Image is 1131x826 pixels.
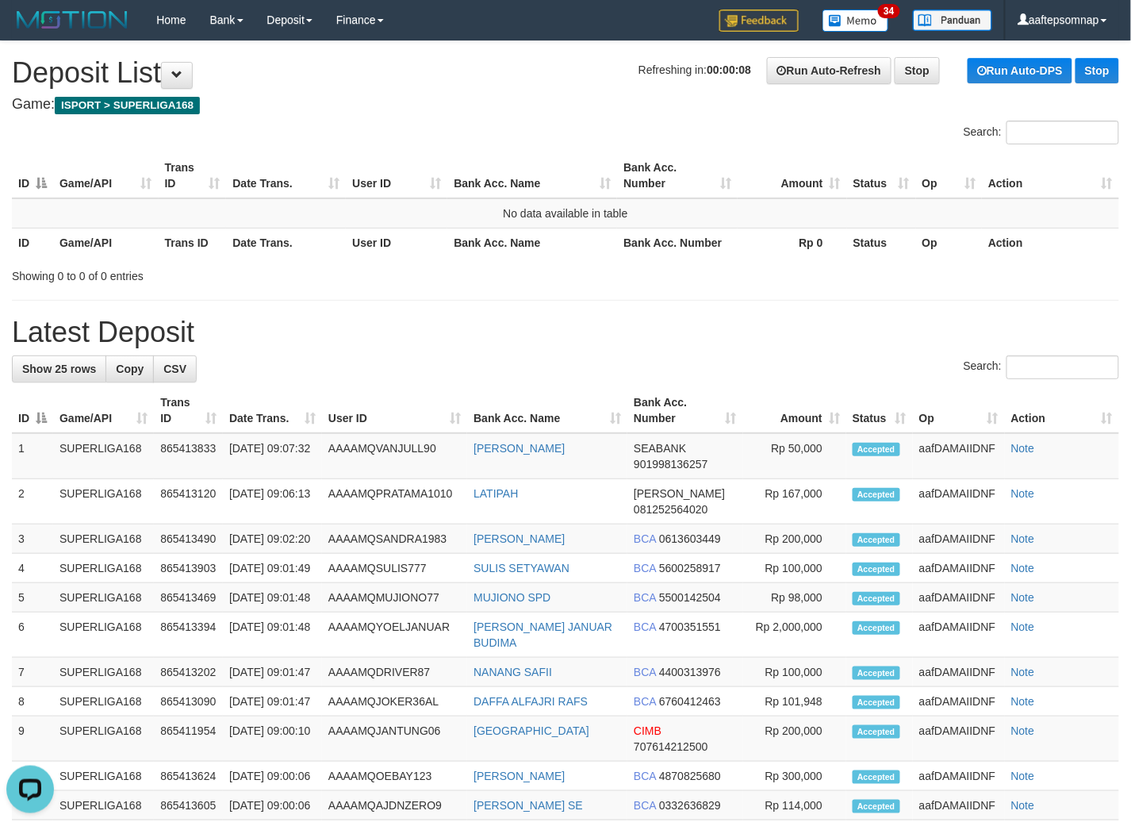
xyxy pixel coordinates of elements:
td: [DATE] 09:01:47 [223,658,322,687]
th: Bank Acc. Number: activate to sort column ascending [627,388,743,433]
span: Accepted [853,563,900,576]
td: Rp 114,000 [743,791,846,820]
th: Action: activate to sort column ascending [982,153,1119,198]
td: 865411954 [154,717,223,762]
th: ID: activate to sort column descending [12,153,53,198]
td: Rp 100,000 [743,554,846,583]
th: Rp 0 [738,228,846,257]
td: SUPERLIGA168 [53,658,154,687]
td: aafDAMAIIDNF [913,717,1005,762]
span: BCA [634,770,656,782]
td: Rp 200,000 [743,524,846,554]
td: [DATE] 09:01:47 [223,687,322,717]
span: Accepted [853,696,900,709]
th: Bank Acc. Name: activate to sort column ascending [447,153,617,198]
td: [DATE] 09:01:48 [223,583,322,613]
span: Copy 4870825680 to clipboard [659,770,721,782]
span: Accepted [853,770,900,784]
label: Search: [964,355,1119,379]
a: Show 25 rows [12,355,106,382]
a: NANANG SAFII [473,666,552,678]
a: Note [1011,487,1035,500]
td: Rp 2,000,000 [743,613,846,658]
td: SUPERLIGA168 [53,687,154,717]
span: Accepted [853,443,900,456]
th: User ID: activate to sort column ascending [322,388,467,433]
th: Bank Acc. Name [447,228,617,257]
td: aafDAMAIIDNF [913,433,1005,479]
td: SUPERLIGA168 [53,583,154,613]
label: Search: [964,121,1119,144]
td: Rp 200,000 [743,717,846,762]
td: [DATE] 09:01:49 [223,554,322,583]
a: CSV [153,355,197,382]
td: Rp 300,000 [743,762,846,791]
a: MUJIONO SPD [473,591,550,604]
a: Stop [895,57,940,84]
td: [DATE] 09:01:48 [223,613,322,658]
a: Note [1011,562,1035,574]
a: Note [1011,695,1035,708]
span: Refreshing in: [638,63,751,76]
td: aafDAMAIIDNF [913,613,1005,658]
td: 8 [12,687,53,717]
th: Status [847,228,916,257]
h1: Deposit List [12,57,1119,89]
span: [PERSON_NAME] [634,487,725,500]
input: Search: [1006,121,1119,144]
a: [PERSON_NAME] [473,532,565,545]
span: BCA [634,591,656,604]
td: 865413903 [154,554,223,583]
th: Trans ID: activate to sort column ascending [154,388,223,433]
span: Accepted [853,533,900,547]
span: Accepted [853,667,900,680]
td: 4 [12,554,53,583]
td: Rp 50,000 [743,433,846,479]
td: 865413120 [154,479,223,524]
span: Copy 4400313976 to clipboard [659,666,721,678]
td: aafDAMAIIDNF [913,791,1005,820]
span: BCA [634,562,656,574]
td: Rp 101,948 [743,687,846,717]
a: SULIS SETYAWAN [473,562,569,574]
span: 34 [878,4,899,18]
span: Accepted [853,800,900,813]
td: 2 [12,479,53,524]
span: Accepted [853,725,900,739]
span: Copy 0613603449 to clipboard [659,532,721,545]
span: Copy 901998136257 to clipboard [634,458,707,471]
td: [DATE] 09:00:06 [223,791,322,820]
span: Copy 4700351551 to clipboard [659,620,721,633]
a: [GEOGRAPHIC_DATA] [473,724,589,737]
img: MOTION_logo.png [12,8,132,32]
h4: Game: [12,97,1119,113]
span: SEABANK [634,442,686,455]
a: Note [1011,620,1035,633]
td: 3 [12,524,53,554]
td: aafDAMAIIDNF [913,554,1005,583]
span: Accepted [853,592,900,605]
button: Open LiveChat chat widget [6,6,54,54]
td: AAAAMQYOELJANUAR [322,613,467,658]
td: SUPERLIGA168 [53,717,154,762]
td: 865413624 [154,762,223,791]
td: Rp 167,000 [743,479,846,524]
span: Copy 6760412463 to clipboard [659,695,721,708]
a: Note [1011,799,1035,812]
a: Note [1011,770,1035,782]
td: SUPERLIGA168 [53,613,154,658]
td: 7 [12,658,53,687]
td: AAAAMQSULIS777 [322,554,467,583]
th: User ID: activate to sort column ascending [346,153,447,198]
th: Game/API [53,228,159,257]
td: AAAAMQVANJULL90 [322,433,467,479]
th: User ID [346,228,447,257]
a: Run Auto-Refresh [767,57,891,84]
strong: 00:00:08 [707,63,751,76]
td: SUPERLIGA168 [53,762,154,791]
a: LATIPAH [473,487,518,500]
td: AAAAMQAJDNZERO9 [322,791,467,820]
td: [DATE] 09:00:06 [223,762,322,791]
a: Copy [105,355,154,382]
span: BCA [634,695,656,708]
